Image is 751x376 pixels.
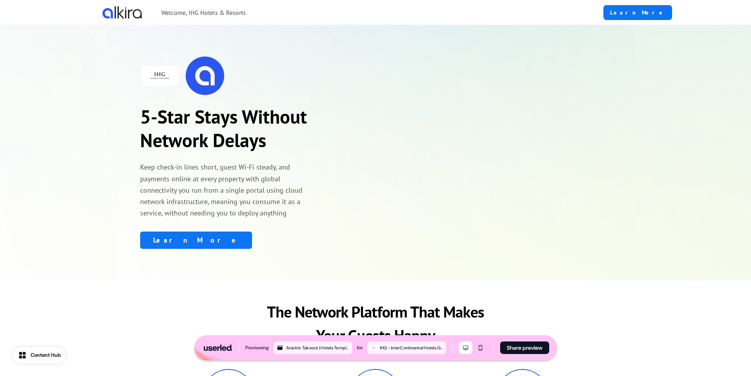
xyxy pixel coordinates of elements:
button: Mobile mode [474,341,487,354]
p: Welcome, IHG Hotels & Resorts [161,8,246,17]
p: Keep check-in lines short, guest Wi-Fi steady, and payments online at every property with global ... [140,161,314,219]
div: Aviatrix Takeout | Hotels Template [286,344,351,351]
button: Content Hub [13,347,66,363]
button: Share preview [500,341,549,354]
div: Content Hub [31,351,61,359]
p: The Network Platform That Makes Your Guests Happy [252,300,500,347]
div: for [357,344,363,352]
a: Learn More [603,5,672,20]
a: Learn More [140,232,252,249]
strong: 5-Star Stays Without Network Delays [140,104,307,152]
button: Desktop mode [459,341,472,354]
div: Previewing [245,344,269,352]
div: IHG - InterContinental Hotels Group [380,344,444,351]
